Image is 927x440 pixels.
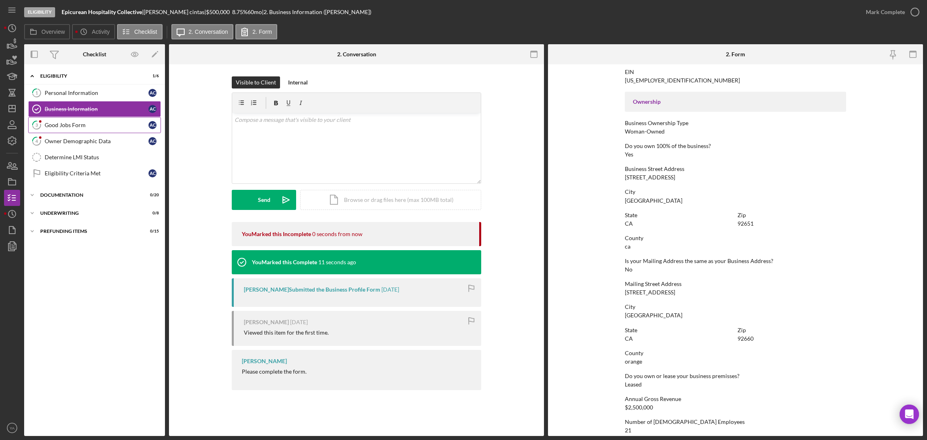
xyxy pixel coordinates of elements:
[625,235,846,241] div: County
[232,190,296,210] button: Send
[189,29,228,35] label: 2. Conversation
[148,105,157,113] div: a c
[625,243,630,250] div: ca
[232,9,247,15] div: 8.75 %
[148,169,157,177] div: a c
[262,9,371,15] div: | 2. Business Information ([PERSON_NAME])
[244,286,380,293] div: [PERSON_NAME] Submitted the Business Profile Form
[144,211,159,216] div: 0 / 8
[290,319,308,325] time: 2025-09-15 20:39
[45,122,148,128] div: Good Jobs Form
[625,373,846,379] div: Do you own or lease your business premisses?
[148,89,157,97] div: a c
[28,85,161,101] a: 1Personal Informationac
[45,154,161,160] div: Determine LMI Status
[737,212,846,218] div: Zip
[144,74,159,78] div: 1 / 6
[242,358,287,364] div: [PERSON_NAME]
[633,99,838,105] div: Ownership
[236,76,276,88] div: Visible to Client
[625,419,846,425] div: Number of [DEMOGRAPHIC_DATA] Employees
[737,327,846,333] div: Zip
[625,335,633,342] div: CA
[28,101,161,117] a: Business Informationac
[737,220,754,227] div: 92651
[244,329,329,336] div: Viewed this item for the first time.
[625,77,740,84] div: [US_EMPLOYER_IDENTIFICATION_NUMBER]
[337,51,376,58] div: 2. Conversation
[40,229,139,234] div: Prefunding Items
[28,149,161,165] a: Determine LMI Status
[625,289,675,296] div: [STREET_ADDRESS]
[625,174,675,181] div: [STREET_ADDRESS]
[28,117,161,133] a: 3Good Jobs Formac
[24,24,70,39] button: Overview
[83,51,106,58] div: Checklist
[625,212,733,218] div: State
[10,426,15,430] text: YA
[252,259,317,265] div: You Marked this Complete
[312,231,363,237] time: 2025-09-16 23:19
[41,29,65,35] label: Overview
[134,29,157,35] label: Checklist
[45,170,148,177] div: Eligibility Criteria Met
[625,69,846,75] div: EIN
[625,404,653,411] div: $2,500,000
[247,9,262,15] div: 60 mo
[866,4,905,20] div: Mark Complete
[258,190,270,210] div: Send
[625,220,633,227] div: CA
[144,193,159,197] div: 0 / 20
[318,259,356,265] time: 2025-09-16 23:19
[284,76,312,88] button: Internal
[62,8,142,15] b: Epicurean Hospitality Collective
[45,138,148,144] div: Owner Demographic Data
[35,90,38,95] tspan: 1
[62,9,144,15] div: |
[625,266,632,273] div: No
[40,211,139,216] div: Underwriting
[35,122,38,127] tspan: 3
[625,304,846,310] div: City
[92,29,109,35] label: Activity
[625,381,642,388] div: Leased
[625,120,846,126] div: Business Ownership Type
[625,151,633,158] div: Yes
[24,7,55,17] div: Eligibility
[625,166,846,172] div: Business Street Address
[625,143,846,149] div: Do you own 100% of the business?
[625,128,665,135] div: Woman-Owned
[35,138,38,144] tspan: 4
[858,4,923,20] button: Mark Complete
[625,258,846,264] div: Is your Mailing Address the same as your Business Address?
[737,335,754,342] div: 92660
[45,90,148,96] div: Personal Information
[40,193,139,197] div: Documentation
[4,420,20,436] button: YA
[72,24,115,39] button: Activity
[253,29,272,35] label: 2. Form
[625,396,846,402] div: Annual Gross Revenue
[244,319,289,325] div: [PERSON_NAME]
[45,106,148,112] div: Business Information
[144,9,206,15] div: [PERSON_NAME] cintas |
[232,76,280,88] button: Visible to Client
[625,281,846,287] div: Mailing Street Address
[235,24,277,39] button: 2. Form
[171,24,233,39] button: 2. Conversation
[625,197,682,204] div: [GEOGRAPHIC_DATA]
[28,165,161,181] a: Eligibility Criteria Metac
[117,24,163,39] button: Checklist
[625,189,846,195] div: City
[40,74,139,78] div: Eligibility
[625,312,682,319] div: [GEOGRAPHIC_DATA]
[625,350,846,356] div: County
[242,231,311,237] div: You Marked this Incomplete
[28,133,161,149] a: 4Owner Demographic Dataac
[242,368,307,375] div: Please complete the form.
[381,286,399,293] time: 2025-09-15 20:40
[148,137,157,145] div: a c
[726,51,745,58] div: 2. Form
[625,327,733,333] div: State
[625,427,631,434] div: 21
